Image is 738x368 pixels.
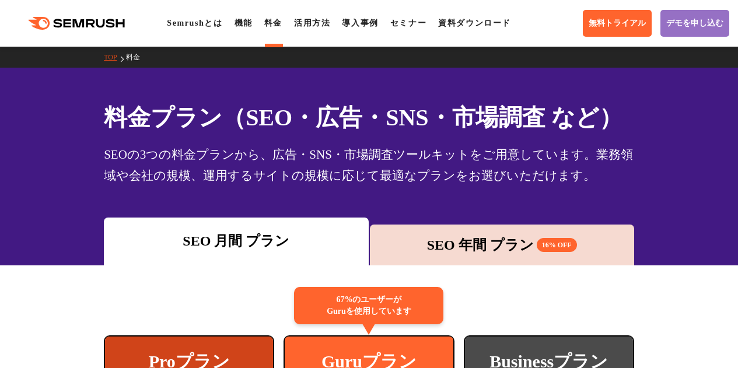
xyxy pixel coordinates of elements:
[583,10,652,37] a: 無料トライアル
[376,234,628,255] div: SEO 年間 プラン
[167,19,222,27] a: Semrushとは
[660,10,729,37] a: デモを申し込む
[104,144,634,186] div: SEOの3つの料金プランから、広告・SNS・市場調査ツールキットをご用意しています。業務領域や会社の規模、運用するサイトの規模に応じて最適なプランをお選びいただけます。
[589,18,646,29] span: 無料トライアル
[235,19,253,27] a: 機能
[438,19,511,27] a: 資料ダウンロード
[294,19,330,27] a: 活用方法
[126,53,149,61] a: 料金
[104,53,125,61] a: TOP
[264,19,282,27] a: 料金
[110,230,362,251] div: SEO 月間 プラン
[104,100,634,135] h1: 料金プラン（SEO・広告・SNS・市場調査 など）
[537,238,577,252] span: 16% OFF
[390,19,426,27] a: セミナー
[342,19,378,27] a: 導入事例
[294,287,443,324] div: 67%のユーザーが Guruを使用しています
[666,18,723,29] span: デモを申し込む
